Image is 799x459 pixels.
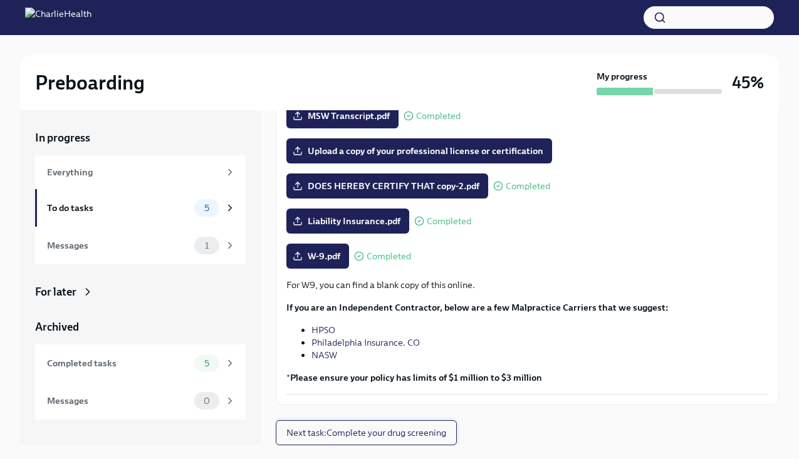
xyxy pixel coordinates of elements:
[197,241,216,250] span: 1
[597,70,647,83] strong: My progress
[367,252,411,261] span: Completed
[295,215,400,227] span: Liability Insurance.pdf
[286,138,552,163] label: Upload a copy of your professional license or certification
[290,372,542,383] strong: Please ensure your policy has limits of $1 million to $3 million
[295,250,340,262] span: W-9.pdf
[506,182,550,191] span: Completed
[286,426,446,439] span: Next task : Complete your drug screening
[286,244,349,269] label: W-9.pdf
[47,239,189,252] div: Messages
[35,155,246,189] a: Everything
[197,359,217,368] span: 5
[47,165,219,179] div: Everything
[35,284,246,299] a: For later
[47,356,189,370] div: Completed tasks
[286,103,399,128] label: MSW Transcript.pdf
[427,217,471,226] span: Completed
[35,319,246,334] a: Archived
[276,420,457,445] button: Next task:Complete your drug screening
[196,396,217,406] span: 0
[197,204,217,213] span: 5
[35,382,246,420] a: Messages0
[311,324,335,336] a: HPSO
[295,110,390,122] span: MSW Transcript.pdf
[35,227,246,264] a: Messages1
[286,279,768,291] p: For W9, you can find a blank copy of this online.
[295,180,479,192] span: DOES HEREBY CERTIFY THAT copy-2.pdf
[311,337,420,348] a: Philadelphia Insurance. CO
[732,71,764,94] h3: 45%
[35,189,246,227] a: To do tasks5
[286,209,409,234] label: Liability Insurance.pdf
[35,344,246,382] a: Completed tasks5
[35,130,246,145] a: In progress
[25,8,91,28] img: CharlieHealth
[416,111,461,121] span: Completed
[47,394,189,408] div: Messages
[295,145,543,157] span: Upload a copy of your professional license or certification
[311,349,337,361] a: NASW
[286,173,488,199] label: DOES HEREBY CERTIFY THAT copy-2.pdf
[286,302,669,313] strong: If you are an Independent Contractor, below are a few Malpractice Carriers that we suggest:
[35,70,145,95] h2: Preboarding
[35,284,76,299] div: For later
[47,201,189,215] div: To do tasks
